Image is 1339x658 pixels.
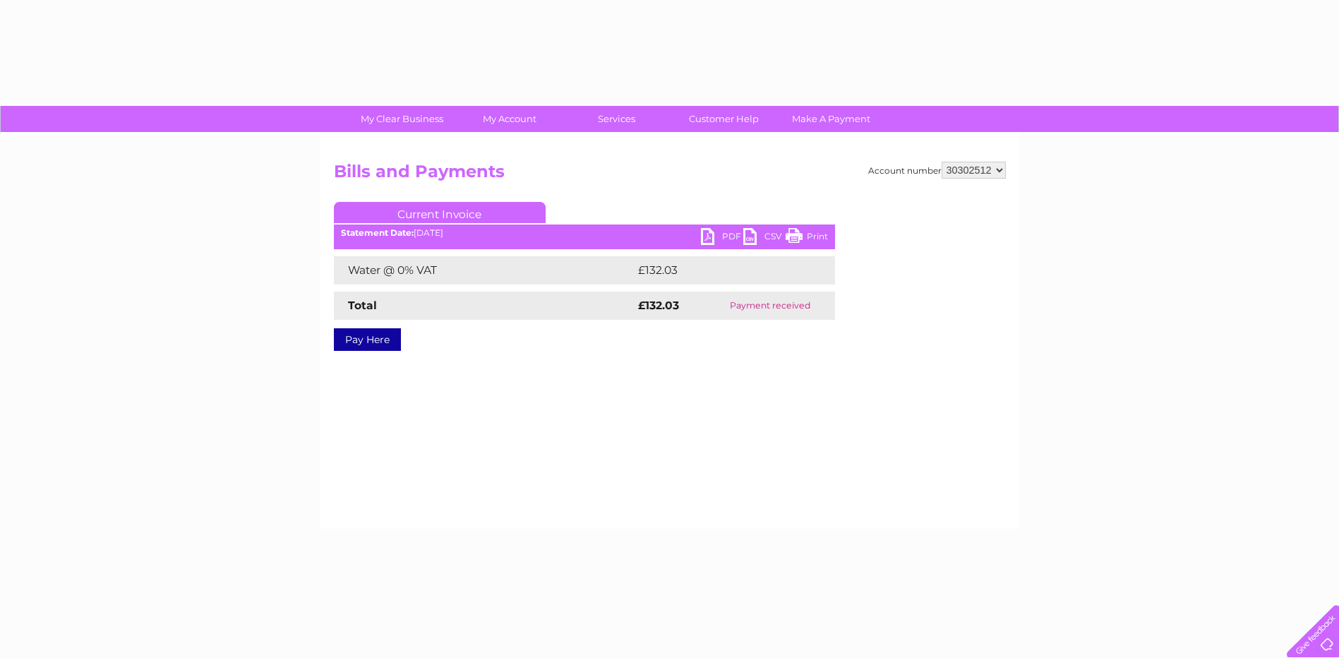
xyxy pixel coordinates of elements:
[773,106,889,132] a: Make A Payment
[635,256,809,285] td: £132.03
[334,202,546,223] a: Current Invoice
[334,328,401,351] a: Pay Here
[666,106,782,132] a: Customer Help
[638,299,679,312] strong: £132.03
[558,106,675,132] a: Services
[341,227,414,238] b: Statement Date:
[334,256,635,285] td: Water @ 0% VAT
[786,228,828,249] a: Print
[743,228,786,249] a: CSV
[701,228,743,249] a: PDF
[451,106,568,132] a: My Account
[705,292,834,320] td: Payment received
[344,106,460,132] a: My Clear Business
[348,299,377,312] strong: Total
[868,162,1006,179] div: Account number
[334,162,1006,189] h2: Bills and Payments
[334,228,835,238] div: [DATE]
